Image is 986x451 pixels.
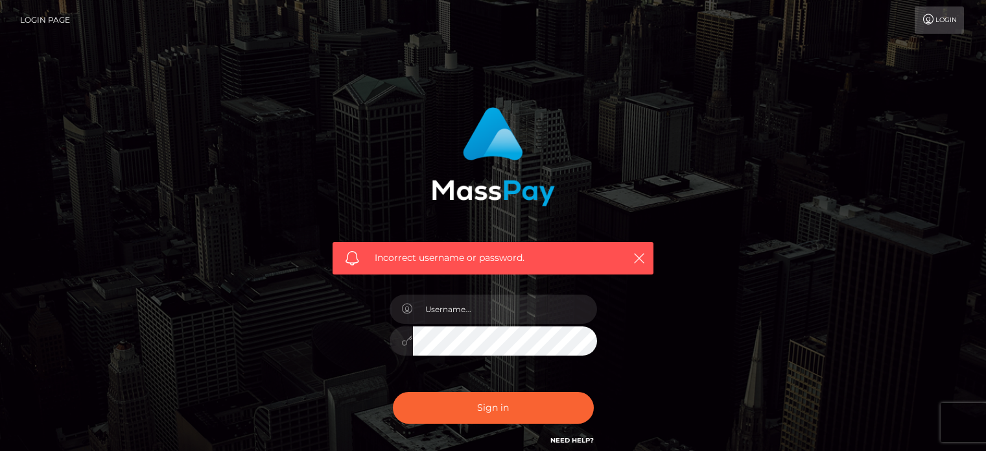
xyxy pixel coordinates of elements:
a: Login [915,6,964,34]
input: Username... [413,295,597,324]
a: Login Page [20,6,70,34]
img: MassPay Login [432,107,555,206]
a: Need Help? [550,436,594,445]
span: Incorrect username or password. [375,251,611,265]
button: Sign in [393,392,594,424]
